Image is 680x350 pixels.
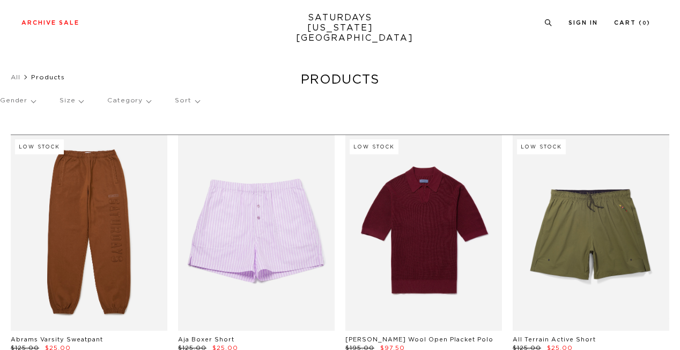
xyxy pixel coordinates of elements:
[60,88,83,113] p: Size
[568,20,598,26] a: Sign In
[345,337,493,342] a: [PERSON_NAME] Wool Open Placket Polo
[513,337,596,342] a: All Terrain Active Short
[642,21,647,26] small: 0
[11,74,20,80] a: All
[175,88,199,113] p: Sort
[614,20,651,26] a: Cart (0)
[107,88,151,113] p: Category
[21,20,79,26] a: Archive Sale
[31,74,65,80] span: Products
[296,13,385,43] a: SATURDAYS[US_STATE][GEOGRAPHIC_DATA]
[350,139,398,154] div: Low Stock
[517,139,566,154] div: Low Stock
[15,139,64,154] div: Low Stock
[11,337,103,342] a: Abrams Varsity Sweatpant
[178,337,234,342] a: Aja Boxer Short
